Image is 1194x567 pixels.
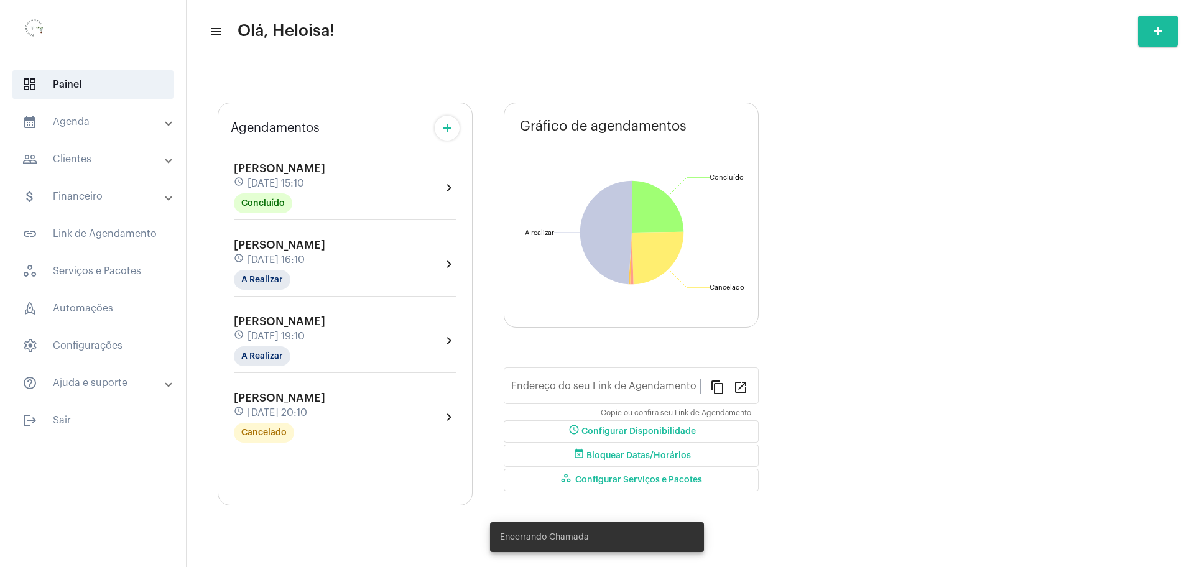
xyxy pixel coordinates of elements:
img: 0d939d3e-dcd2-0964-4adc-7f8e0d1a206f.png [10,6,60,56]
span: [DATE] 19:10 [248,331,305,342]
span: Serviços e Pacotes [12,256,174,286]
mat-icon: sidenav icon [22,189,37,204]
span: Configurações [12,331,174,361]
span: sidenav icon [22,301,37,316]
input: Link [511,383,700,394]
mat-chip: Concluído [234,193,292,213]
mat-icon: workspaces_outlined [560,472,575,487]
mat-icon: add [1150,24,1165,39]
mat-icon: chevron_right [442,333,456,348]
span: Configurar Serviços e Pacotes [560,476,702,484]
mat-chip: Cancelado [234,423,294,443]
mat-icon: sidenav icon [22,152,37,167]
mat-icon: sidenav icon [22,413,37,428]
text: Concluído [710,174,744,181]
mat-panel-title: Clientes [22,152,166,167]
span: sidenav icon [22,264,37,279]
mat-icon: schedule [567,424,581,439]
mat-icon: open_in_new [733,379,748,394]
mat-expansion-panel-header: sidenav iconAgenda [7,107,186,137]
span: [DATE] 20:10 [248,407,307,418]
button: Configurar Disponibilidade [504,420,759,443]
span: [DATE] 16:10 [248,254,305,265]
span: sidenav icon [22,338,37,353]
span: [PERSON_NAME] [234,392,325,403]
mat-icon: event_busy [572,448,586,463]
mat-icon: sidenav icon [22,376,37,390]
span: Configurar Disponibilidade [567,427,696,436]
span: Olá, Heloisa! [238,21,335,41]
span: Gráfico de agendamentos [520,119,687,134]
mat-chip: A Realizar [234,270,290,290]
mat-icon: chevron_right [442,180,456,195]
span: [PERSON_NAME] [234,163,325,174]
mat-icon: chevron_right [442,257,456,272]
mat-panel-title: Financeiro [22,189,166,204]
button: Bloquear Datas/Horários [504,445,759,467]
span: Bloquear Datas/Horários [572,451,691,460]
mat-expansion-panel-header: sidenav iconAjuda e suporte [7,368,186,398]
text: A realizar [525,229,554,236]
mat-expansion-panel-header: sidenav iconClientes [7,144,186,174]
text: Cancelado [710,284,744,291]
mat-expansion-panel-header: sidenav iconFinanceiro [7,182,186,211]
mat-icon: add [440,121,455,136]
mat-icon: schedule [234,330,245,343]
mat-icon: schedule [234,177,245,190]
span: Sair [12,405,174,435]
span: [PERSON_NAME] [234,239,325,251]
mat-icon: sidenav icon [22,226,37,241]
mat-icon: sidenav icon [22,114,37,129]
mat-icon: content_copy [710,379,725,394]
mat-icon: sidenav icon [209,24,221,39]
mat-chip: A Realizar [234,346,290,366]
button: Configurar Serviços e Pacotes [504,469,759,491]
mat-panel-title: Ajuda e suporte [22,376,166,390]
span: sidenav icon [22,77,37,92]
span: Agendamentos [231,121,320,135]
mat-hint: Copie ou confira seu Link de Agendamento [601,409,751,418]
span: Link de Agendamento [12,219,174,249]
mat-icon: chevron_right [442,410,456,425]
mat-panel-title: Agenda [22,114,166,129]
span: Automações [12,293,174,323]
span: [PERSON_NAME] [234,316,325,327]
span: [DATE] 15:10 [248,178,304,189]
mat-icon: schedule [234,253,245,267]
mat-icon: schedule [234,406,245,420]
span: Painel [12,70,174,99]
span: Encerrando Chamada [500,531,589,543]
